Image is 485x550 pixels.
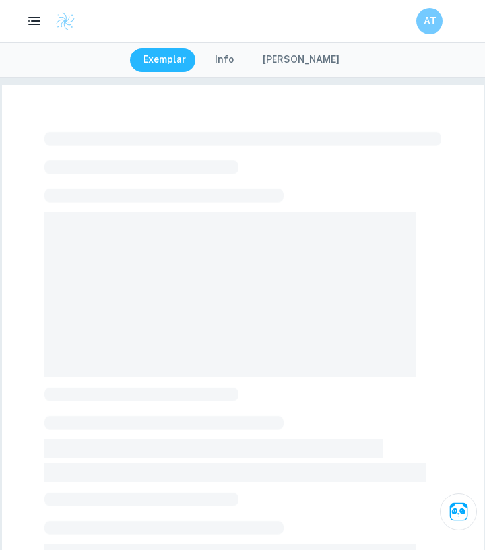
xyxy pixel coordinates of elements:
[422,14,437,28] h6: AT
[416,8,443,34] button: AT
[48,11,75,31] a: Clastify logo
[55,11,75,31] img: Clastify logo
[130,48,199,72] button: Exemplar
[440,493,477,530] button: Ask Clai
[249,48,352,72] button: [PERSON_NAME]
[202,48,247,72] button: Info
